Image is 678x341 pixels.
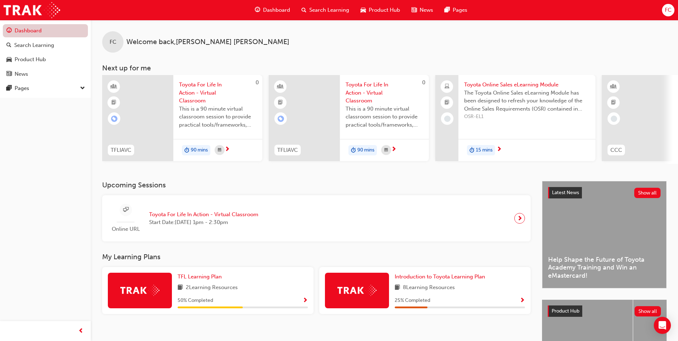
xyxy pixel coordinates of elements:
[3,53,88,66] a: Product Hub
[384,146,388,155] span: calendar-icon
[517,213,522,223] span: next-icon
[395,297,430,305] span: 25 % Completed
[496,146,502,153] span: next-icon
[420,6,433,14] span: News
[3,82,88,95] button: Pages
[303,298,308,304] span: Show Progress
[654,317,671,334] div: Open Intercom Messenger
[249,3,296,17] a: guage-iconDashboard
[406,3,439,17] a: news-iconNews
[278,82,283,91] span: learningResourceType_INSTRUCTOR_LED-icon
[301,6,306,15] span: search-icon
[422,79,425,86] span: 0
[403,283,455,292] span: 8 Learning Resources
[102,253,531,261] h3: My Learning Plans
[665,6,672,14] span: FC
[14,41,54,49] div: Search Learning
[3,68,88,81] a: News
[255,6,260,15] span: guage-icon
[6,28,12,34] span: guage-icon
[225,146,230,153] span: next-icon
[351,146,356,155] span: duration-icon
[464,89,590,113] span: The Toyota Online Sales eLearning Module has been designed to refresh your knowledge of the Onlin...
[15,84,29,92] div: Pages
[435,75,595,161] a: Toyota Online Sales eLearning ModuleThe Toyota Online Sales eLearning Module has been designed to...
[78,327,84,336] span: prev-icon
[108,201,525,236] a: Online URLToyota For Life In Action - Virtual ClassroomStart Date:[DATE] 1pm - 2:30pm
[179,105,257,129] span: This is a 90 minute virtual classroom session to provide practical tools/frameworks, behaviours a...
[369,6,400,14] span: Product Hub
[346,81,423,105] span: Toyota For Life In Action - Virtual Classroom
[520,298,525,304] span: Show Progress
[303,296,308,305] button: Show Progress
[346,105,423,129] span: This is a 90 minute virtual classroom session to provide practical tools/frameworks, behaviours a...
[309,6,349,14] span: Search Learning
[263,6,290,14] span: Dashboard
[464,81,590,89] span: Toyota Online Sales eLearning Module
[445,98,450,107] span: booktick-icon
[6,42,11,49] span: search-icon
[611,98,616,107] span: booktick-icon
[111,98,116,107] span: booktick-icon
[3,23,88,82] button: DashboardSearch LearningProduct HubNews
[610,146,622,154] span: CCC
[635,306,661,316] button: Show all
[277,146,298,154] span: TFLIAVC
[453,6,467,14] span: Pages
[476,146,493,154] span: 15 mins
[120,285,159,296] img: Trak
[296,3,355,17] a: search-iconSearch Learning
[552,308,579,314] span: Product Hub
[149,211,258,219] span: Toyota For Life In Action - Virtual Classroom
[256,79,259,86] span: 0
[179,81,257,105] span: Toyota For Life In Action - Virtual Classroom
[278,98,283,107] span: booktick-icon
[542,181,667,288] a: Latest NewsShow allHelp Shape the Future of Toyota Academy Training and Win an eMastercard!
[184,146,189,155] span: duration-icon
[6,85,12,92] span: pages-icon
[395,273,488,281] a: Introduction to Toyota Learning Plan
[355,3,406,17] a: car-iconProduct Hub
[111,146,131,154] span: TFLIAVC
[361,6,366,15] span: car-icon
[662,4,674,16] button: FC
[357,146,374,154] span: 90 mins
[123,206,128,214] span: sessionType_ONLINE_URL-icon
[634,188,661,198] button: Show all
[611,82,616,91] span: learningResourceType_INSTRUCTOR_LED-icon
[102,181,531,189] h3: Upcoming Sessions
[445,82,450,91] span: laptop-icon
[178,273,222,280] span: TFL Learning Plan
[110,38,116,46] span: FC
[395,273,485,280] span: Introduction to Toyota Learning Plan
[126,38,289,46] span: Welcome back , [PERSON_NAME] [PERSON_NAME]
[548,256,661,280] span: Help Shape the Future of Toyota Academy Training and Win an eMastercard!
[102,75,262,161] a: 0TFLIAVCToyota For Life In Action - Virtual ClassroomThis is a 90 minute virtual classroom sessio...
[548,187,661,198] a: Latest NewsShow all
[411,6,417,15] span: news-icon
[178,297,213,305] span: 50 % Completed
[15,55,46,64] div: Product Hub
[552,190,579,196] span: Latest News
[149,218,258,227] span: Start Date: [DATE] 1pm - 2:30pm
[611,116,617,122] span: learningRecordVerb_NONE-icon
[4,2,60,18] img: Trak
[218,146,221,155] span: calendar-icon
[80,84,85,93] span: down-icon
[191,146,208,154] span: 90 mins
[3,24,88,37] a: Dashboard
[391,146,396,153] span: next-icon
[6,57,12,63] span: car-icon
[548,305,661,317] a: Product HubShow all
[3,39,88,52] a: Search Learning
[186,283,238,292] span: 2 Learning Resources
[445,6,450,15] span: pages-icon
[464,113,590,121] span: OSR-EL1
[6,71,12,78] span: news-icon
[395,283,400,292] span: book-icon
[15,70,28,78] div: News
[439,3,473,17] a: pages-iconPages
[520,296,525,305] button: Show Progress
